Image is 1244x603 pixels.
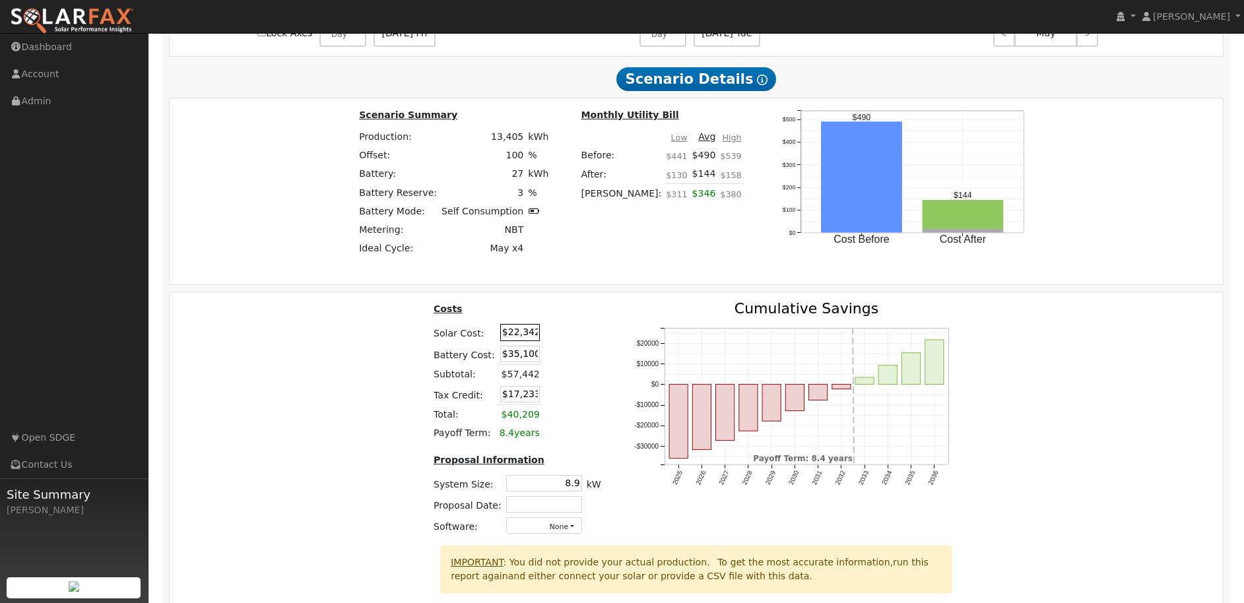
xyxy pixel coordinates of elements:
rect: onclick="" [785,384,804,410]
td: kWh [526,128,551,146]
td: $311 [664,184,690,210]
text: 2031 [810,469,824,486]
img: SolarFax [10,7,134,35]
td: % [526,183,551,202]
text: $200 [783,184,796,191]
u: Scenario Summary [359,110,457,120]
text: 2035 [903,469,917,486]
text: 2034 [880,469,893,486]
text: Cumulative Savings [734,300,878,317]
td: 3 [440,183,526,202]
rect: onclick="" [832,384,850,389]
span: Site Summary [7,486,141,503]
td: NBT [440,220,526,239]
text: Cost After [940,234,987,245]
button: Day [319,20,367,47]
td: Subtotal: [431,365,497,384]
text: $400 [783,139,796,145]
td: $380 [718,184,744,210]
td: After: [579,165,664,184]
td: $40,209 [497,405,542,424]
text: 2029 [764,469,777,486]
td: Proposal Date: [431,494,504,515]
a: > [1076,20,1098,47]
u: Avg [698,131,715,142]
rect: onclick="" [669,384,688,458]
td: % [526,146,551,165]
text: $500 [783,116,796,123]
u: Proposal Information [434,455,544,465]
u: Monthly Utility Bill [581,110,679,120]
td: Production: [357,128,440,146]
div: : You did not provide your actual production. To get the most accurate information, and either co... [441,546,952,593]
td: $57,442 [497,365,542,384]
rect: onclick="" [878,365,897,385]
rect: onclick="" [855,377,874,384]
td: 27 [440,165,526,183]
td: Self Consumption [440,202,526,220]
text: 2030 [787,469,800,486]
img: retrieve [69,581,79,592]
text: $100 [783,206,796,213]
td: kW [584,473,603,494]
td: $158 [718,165,744,184]
text: $0 [651,381,659,388]
rect: onclick="" [925,340,943,384]
text: -$20000 [634,422,659,429]
td: $144 [690,165,718,184]
td: 13,405 [440,128,526,146]
text: Cost Before [834,234,890,245]
td: Total: [431,405,497,424]
span: Scenario Details [616,67,776,91]
u: Low [671,133,688,143]
td: $346 [690,184,718,210]
text: $490 [853,112,871,121]
rect: onclick="" [808,384,827,400]
u: Costs [434,303,463,314]
td: Metering: [357,220,440,239]
text: $300 [783,162,796,168]
text: 2025 [671,469,684,486]
text: -$10000 [634,401,659,408]
td: Offset: [357,146,440,165]
text: 2036 [927,469,940,486]
text: 2033 [857,469,870,486]
td: 100 [440,146,526,165]
text: $144 [954,191,973,200]
text: 2026 [694,469,707,486]
td: Battery Cost: [431,343,497,365]
td: Battery: [357,165,440,183]
text: 2027 [717,469,731,486]
text: $20000 [636,340,659,347]
text: $10000 [636,360,659,367]
span: [PERSON_NAME] [1153,11,1230,22]
td: years [497,424,542,443]
td: [PERSON_NAME]: [579,184,664,210]
button: Day [639,20,687,47]
rect: onclick="" [715,384,734,440]
td: System Size: [431,473,504,494]
rect: onclick="" [923,200,1004,229]
i: Show Help [757,75,768,85]
text: -$30000 [634,442,659,449]
text: 2032 [834,469,847,486]
rect: onclick="" [692,384,711,449]
td: $130 [664,165,690,184]
rect: onclick="" [822,121,903,232]
text: 2028 [740,469,754,486]
span: [DATE] Tue [694,20,760,47]
td: Battery Mode: [357,202,440,220]
span: [DATE] Fri [374,20,436,47]
td: Ideal Cycle: [357,239,440,257]
u: High [723,133,742,143]
span: 8.4 [500,428,514,438]
td: Payoff Term: [431,424,497,443]
rect: onclick="" [738,384,757,431]
span: May [1014,20,1077,47]
td: Tax Credit: [431,383,497,405]
div: [PERSON_NAME] [7,503,141,517]
rect: onclick="" [762,384,781,421]
td: kWh [526,165,551,183]
u: IMPORTANT [451,557,503,567]
button: None [506,517,582,534]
